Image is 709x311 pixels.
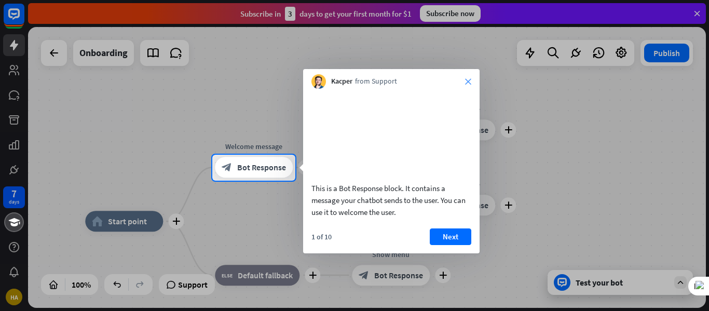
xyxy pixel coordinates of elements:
span: from Support [355,76,397,87]
span: Kacper [331,76,352,87]
button: Next [430,228,471,245]
span: Bot Response [237,163,286,173]
i: close [465,78,471,85]
div: This is a Bot Response block. It contains a message your chatbot sends to the user. You can use i... [311,182,471,218]
div: 1 of 10 [311,232,332,241]
i: block_bot_response [222,163,232,173]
